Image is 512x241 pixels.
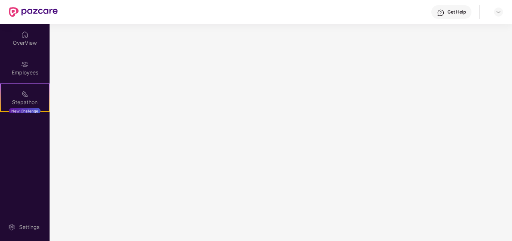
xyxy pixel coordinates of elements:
[17,223,42,231] div: Settings
[495,9,501,15] img: svg+xml;base64,PHN2ZyBpZD0iRHJvcGRvd24tMzJ4MzIiIHhtbG5zPSJodHRwOi8vd3d3LnczLm9yZy8yMDAwL3N2ZyIgd2...
[8,223,15,231] img: svg+xml;base64,PHN2ZyBpZD0iU2V0dGluZy0yMHgyMCIgeG1sbnM9Imh0dHA6Ly93d3cudzMub3JnLzIwMDAvc3ZnIiB3aW...
[21,31,29,38] img: svg+xml;base64,PHN2ZyBpZD0iSG9tZSIgeG1sbnM9Imh0dHA6Ly93d3cudzMub3JnLzIwMDAvc3ZnIiB3aWR0aD0iMjAiIG...
[1,99,49,106] div: Stepathon
[21,61,29,68] img: svg+xml;base64,PHN2ZyBpZD0iRW1wbG95ZWVzIiB4bWxucz0iaHR0cDovL3d3dy53My5vcmcvMjAwMC9zdmciIHdpZHRoPS...
[447,9,466,15] div: Get Help
[21,90,29,98] img: svg+xml;base64,PHN2ZyB4bWxucz0iaHR0cDovL3d3dy53My5vcmcvMjAwMC9zdmciIHdpZHRoPSIyMSIgaGVpZ2h0PSIyMC...
[9,7,58,17] img: New Pazcare Logo
[9,108,41,114] div: New Challenge
[437,9,444,17] img: svg+xml;base64,PHN2ZyBpZD0iSGVscC0zMngzMiIgeG1sbnM9Imh0dHA6Ly93d3cudzMub3JnLzIwMDAvc3ZnIiB3aWR0aD...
